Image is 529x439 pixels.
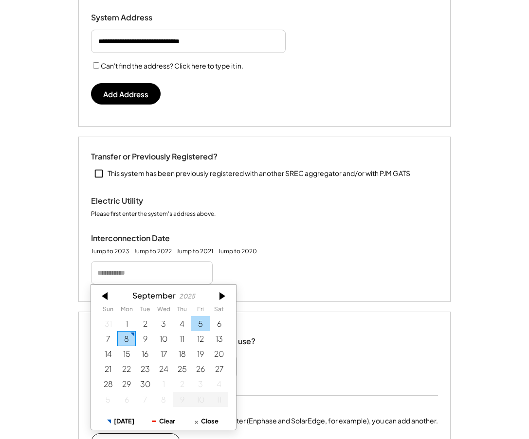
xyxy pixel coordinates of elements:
div: 8/31/2025 [99,316,117,331]
div: If this system has more than one make of inverter (Enphase and SolarEdge, for example), you can a... [91,416,438,426]
div: Jump to 2023 [91,247,129,255]
label: Can't find the address? Click here to type it in. [101,61,243,70]
div: 10/08/2025 [154,392,173,407]
div: 9/02/2025 [136,316,154,331]
div: Jump to 2022 [134,247,172,255]
div: 9/22/2025 [117,362,136,377]
div: 9/28/2025 [99,377,117,392]
th: Thursday [173,306,191,316]
div: 10/06/2025 [117,392,136,407]
div: 9/09/2025 [136,331,154,346]
div: 9/21/2025 [99,362,117,377]
div: 10/02/2025 [173,377,191,392]
div: 9/19/2025 [191,346,210,361]
div: 9/15/2025 [117,346,136,361]
div: 9/12/2025 [191,331,210,346]
div: 9/30/2025 [136,377,154,392]
div: 10/01/2025 [154,377,173,392]
div: 2025 [179,293,195,300]
div: 9/03/2025 [154,316,173,331]
th: Wednesday [154,306,173,316]
div: 9/23/2025 [136,362,154,377]
div: 9/25/2025 [173,362,191,377]
div: 10/07/2025 [136,392,154,407]
button: Clear [142,413,185,430]
div: Electric Utility [91,196,188,206]
div: 10/10/2025 [191,392,210,407]
div: System Address [91,13,188,23]
div: 9/18/2025 [173,346,191,361]
div: 9/17/2025 [154,346,173,361]
div: 9/10/2025 [154,331,173,346]
div: 9/27/2025 [210,362,228,377]
button: Add Address [91,83,161,105]
div: Please first enter the system's address above. [91,210,216,219]
th: Sunday [99,306,117,316]
th: Saturday [210,306,228,316]
div: 10/11/2025 [210,392,228,407]
div: Interconnection Date [91,233,188,244]
div: 10/09/2025 [173,392,191,407]
div: 9/16/2025 [136,346,154,361]
div: 9/01/2025 [117,316,136,331]
div: 10/05/2025 [99,392,117,407]
div: 9/14/2025 [99,346,117,361]
div: September [132,291,176,300]
div: 9/24/2025 [154,362,173,377]
th: Tuesday [136,306,154,316]
div: 9/26/2025 [191,362,210,377]
div: 9/11/2025 [173,331,191,346]
div: 9/13/2025 [210,331,228,346]
div: 9/20/2025 [210,346,228,361]
div: 9/04/2025 [173,316,191,331]
div: Jump to 2020 [218,247,257,255]
button: Close [185,413,228,430]
div: 10/04/2025 [210,377,228,392]
div: 9/29/2025 [117,377,136,392]
th: Monday [117,306,136,316]
button: [DATE] [100,413,143,430]
div: Jump to 2021 [177,247,213,255]
div: This system has been previously registered with another SREC aggregator and/or with PJM GATS [108,169,410,178]
div: 9/05/2025 [191,316,210,331]
div: 10/03/2025 [191,377,210,392]
th: Friday [191,306,210,316]
div: 9/08/2025 [117,331,136,346]
div: 9/07/2025 [99,331,117,346]
div: 9/06/2025 [210,316,228,331]
div: Transfer or Previously Registered? [91,152,218,162]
